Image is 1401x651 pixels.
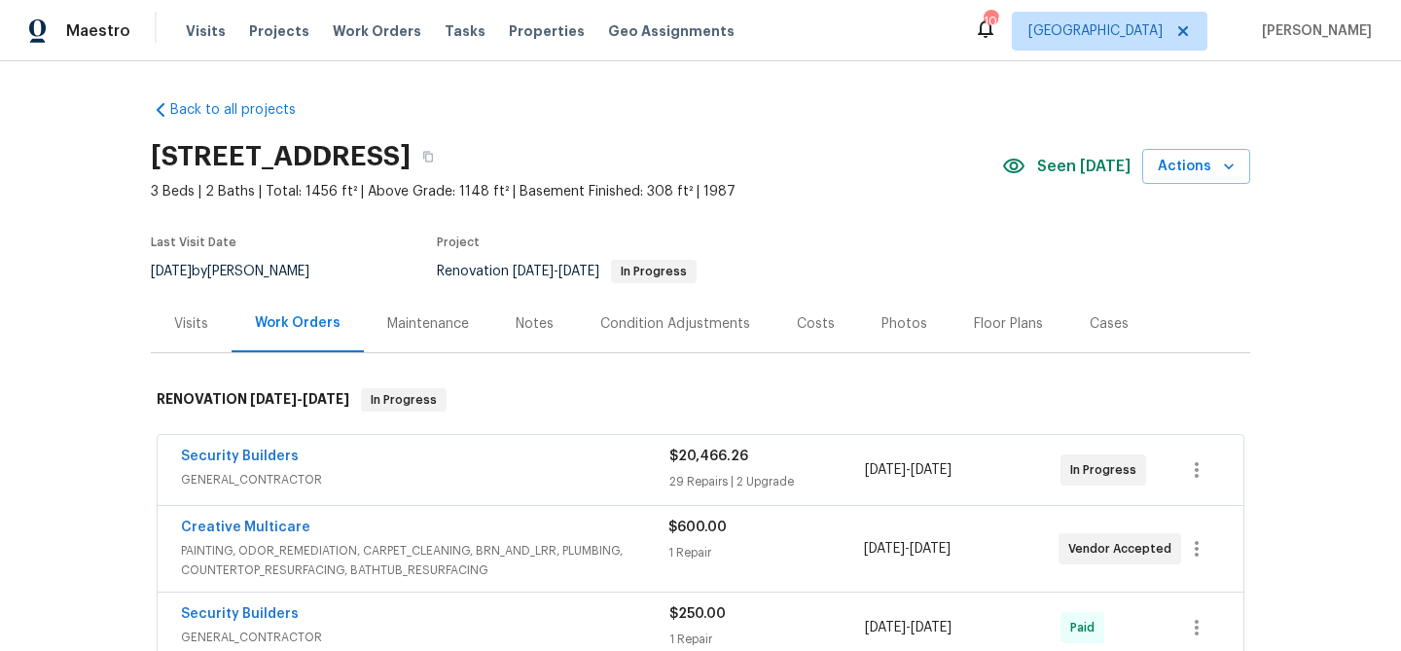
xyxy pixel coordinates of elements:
[151,260,333,283] div: by [PERSON_NAME]
[1070,618,1102,637] span: Paid
[249,21,309,41] span: Projects
[411,139,446,174] button: Copy Address
[181,607,299,621] a: Security Builders
[181,628,669,647] span: GENERAL_CONTRACTOR
[516,314,554,334] div: Notes
[1158,155,1235,179] span: Actions
[911,621,952,634] span: [DATE]
[1037,157,1131,176] span: Seen [DATE]
[865,618,952,637] span: -
[668,543,863,562] div: 1 Repair
[1254,21,1372,41] span: [PERSON_NAME]
[186,21,226,41] span: Visits
[513,265,554,278] span: [DATE]
[151,236,236,248] span: Last Visit Date
[250,392,297,406] span: [DATE]
[151,147,411,166] h2: [STREET_ADDRESS]
[613,266,695,277] span: In Progress
[174,314,208,334] div: Visits
[333,21,421,41] span: Work Orders
[797,314,835,334] div: Costs
[437,265,697,278] span: Renovation
[911,463,952,477] span: [DATE]
[181,470,669,489] span: GENERAL_CONTRACTOR
[1142,149,1250,185] button: Actions
[910,542,951,556] span: [DATE]
[669,607,726,621] span: $250.00
[250,392,349,406] span: -
[608,21,735,41] span: Geo Assignments
[974,314,1043,334] div: Floor Plans
[387,314,469,334] div: Maintenance
[864,539,951,559] span: -
[157,388,349,412] h6: RENOVATION
[151,100,338,120] a: Back to all projects
[181,541,668,580] span: PAINTING, ODOR_REMEDIATION, CARPET_CLEANING, BRN_AND_LRR, PLUMBING, COUNTERTOP_RESURFACING, BATHT...
[669,630,865,649] div: 1 Repair
[984,12,997,31] div: 109
[558,265,599,278] span: [DATE]
[513,265,599,278] span: -
[151,369,1250,431] div: RENOVATION [DATE]-[DATE]In Progress
[255,313,341,333] div: Work Orders
[1068,539,1179,559] span: Vendor Accepted
[865,621,906,634] span: [DATE]
[600,314,750,334] div: Condition Adjustments
[363,390,445,410] span: In Progress
[1090,314,1129,334] div: Cases
[1028,21,1163,41] span: [GEOGRAPHIC_DATA]
[881,314,927,334] div: Photos
[864,542,905,556] span: [DATE]
[437,236,480,248] span: Project
[669,450,748,463] span: $20,466.26
[66,21,130,41] span: Maestro
[509,21,585,41] span: Properties
[668,521,727,534] span: $600.00
[445,24,485,38] span: Tasks
[1070,460,1144,480] span: In Progress
[181,450,299,463] a: Security Builders
[151,265,192,278] span: [DATE]
[669,472,865,491] div: 29 Repairs | 2 Upgrade
[181,521,310,534] a: Creative Multicare
[865,460,952,480] span: -
[865,463,906,477] span: [DATE]
[151,182,1002,201] span: 3 Beds | 2 Baths | Total: 1456 ft² | Above Grade: 1148 ft² | Basement Finished: 308 ft² | 1987
[303,392,349,406] span: [DATE]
